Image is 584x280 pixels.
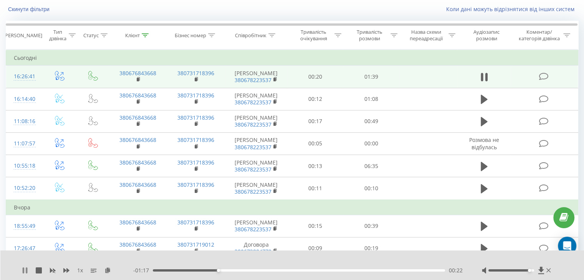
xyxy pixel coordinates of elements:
div: 11:08:16 [14,114,34,129]
td: 01:39 [343,66,399,88]
div: Accessibility label [217,269,220,272]
td: Вчора [6,200,578,215]
a: 380731718396 [177,136,214,143]
a: 380731718396 [177,92,214,99]
div: Бізнес номер [175,32,206,39]
span: 1 x [77,267,83,274]
a: 380676843668 [119,136,156,143]
a: 380678223537 [235,121,271,128]
td: 00:49 [343,110,399,132]
a: 380676843668 [119,241,156,248]
div: Коментар/категорія дзвінка [516,29,561,42]
td: 00:20 [288,66,343,88]
td: [PERSON_NAME] [225,215,288,237]
td: Сьогодні [6,50,578,66]
a: 380678223537 [235,188,271,195]
td: 00:11 [288,177,343,200]
td: [PERSON_NAME] [225,88,288,110]
td: 00:12 [288,88,343,110]
a: 380676843668 [119,92,156,99]
a: 380678223537 [235,76,271,84]
div: Тривалість розмови [350,29,389,42]
a: 380731718396 [177,114,214,121]
a: 380676843668 [119,219,156,226]
a: 380731719012 [177,241,214,248]
td: [PERSON_NAME] [225,132,288,155]
div: 11:07:57 [14,136,34,151]
div: 18:55:49 [14,219,34,234]
div: 10:55:18 [14,158,34,173]
td: 06:35 [343,155,399,177]
div: Тривалість очікування [294,29,333,42]
div: [PERSON_NAME] [3,32,42,39]
td: 01:08 [343,88,399,110]
a: 380731718396 [177,181,214,188]
a: Коли дані можуть відрізнятися вiд інших систем [446,5,578,13]
td: 00:17 [288,110,343,132]
td: 00:05 [288,132,343,155]
a: 380731718396 [177,159,214,166]
div: Тип дзвінка [48,29,66,42]
td: 00:39 [343,215,399,237]
a: 380676843668 [119,69,156,77]
div: Статус [83,32,99,39]
td: 00:00 [343,132,399,155]
td: Договора [225,237,288,259]
a: 380678223537 [235,99,271,106]
div: Клієнт [125,32,140,39]
a: 380731718396 [177,219,214,226]
a: 380676843668 [119,114,156,121]
span: 00:22 [449,267,463,274]
div: 17:26:47 [14,241,34,256]
span: - 01:17 [133,267,153,274]
div: Співробітник [235,32,266,39]
div: 10:52:20 [14,181,34,196]
a: 380676843668 [119,159,156,166]
td: 00:09 [288,237,343,259]
td: [PERSON_NAME] [225,66,288,88]
span: Розмова не відбулась [469,136,499,150]
td: 00:19 [343,237,399,259]
a: 380678223537 [235,166,271,173]
a: 380731718396 [177,69,214,77]
div: 16:26:41 [14,69,34,84]
a: 380673884772 [235,248,271,255]
button: Скинути фільтри [6,6,53,13]
td: 00:10 [343,177,399,200]
div: 16:14:40 [14,92,34,107]
a: 380678223537 [235,143,271,151]
td: 00:15 [288,215,343,237]
td: [PERSON_NAME] [225,155,288,177]
td: [PERSON_NAME] [225,110,288,132]
div: Аудіозапис розмови [464,29,509,42]
a: 380678223537 [235,226,271,233]
a: 380676843668 [119,181,156,188]
td: [PERSON_NAME] [225,177,288,200]
div: Open Intercom Messenger [558,237,576,255]
div: Назва схеми переадресації [406,29,447,42]
td: 00:13 [288,155,343,177]
div: Accessibility label [528,269,531,272]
